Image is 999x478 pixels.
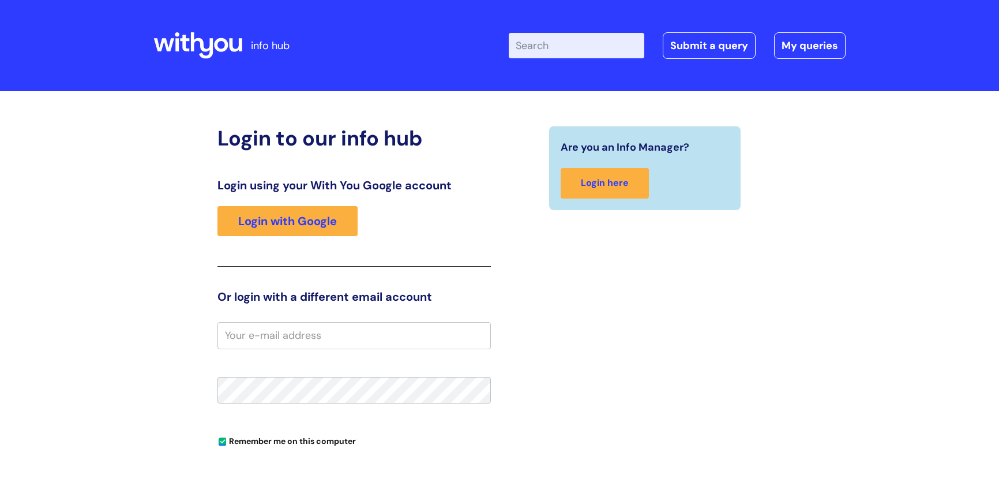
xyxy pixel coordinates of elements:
a: Submit a query [663,32,756,59]
span: Are you an Info Manager? [561,138,689,156]
a: Login with Google [217,206,358,236]
a: Login here [561,168,649,199]
a: My queries [774,32,846,59]
input: Search [509,33,644,58]
h2: Login to our info hub [217,126,491,151]
label: Remember me on this computer [217,434,356,446]
input: Remember me on this computer [219,438,226,446]
h3: Login using your With You Google account [217,178,491,192]
div: You can uncheck this option if you're logging in from a shared device [217,431,491,450]
h3: Or login with a different email account [217,290,491,304]
p: info hub [251,36,290,55]
input: Your e-mail address [217,322,491,349]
